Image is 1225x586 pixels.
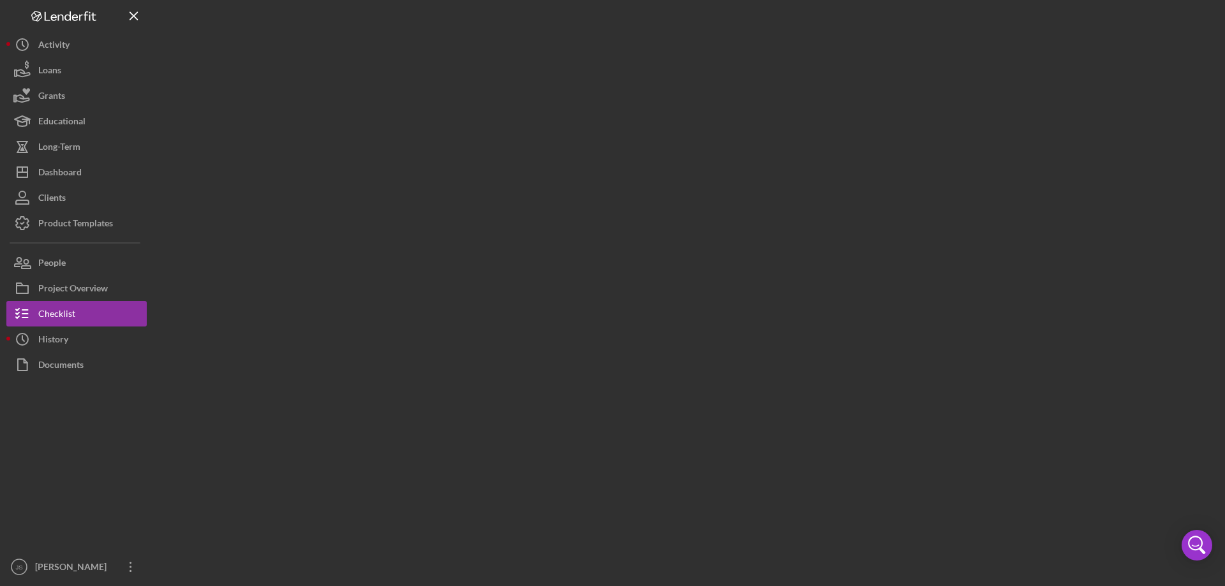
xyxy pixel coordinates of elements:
div: Checklist [38,301,75,330]
button: Grants [6,83,147,108]
button: Documents [6,352,147,377]
div: Clients [38,185,66,214]
div: Long-Term [38,134,80,163]
button: Activity [6,32,147,57]
button: JS[PERSON_NAME] [6,554,147,580]
button: People [6,250,147,275]
button: Long-Term [6,134,147,159]
button: Project Overview [6,275,147,301]
button: Educational [6,108,147,134]
div: Educational [38,108,85,137]
text: JS [15,564,22,571]
div: Documents [38,352,84,381]
div: Activity [38,32,70,61]
div: People [38,250,66,279]
button: Loans [6,57,147,83]
div: History [38,326,68,355]
button: Product Templates [6,210,147,236]
button: History [6,326,147,352]
button: Clients [6,185,147,210]
div: Product Templates [38,210,113,239]
div: Open Intercom Messenger [1182,530,1212,560]
div: [PERSON_NAME] [32,554,115,583]
div: Dashboard [38,159,82,188]
button: Dashboard [6,159,147,185]
div: Loans [38,57,61,86]
div: Project Overview [38,275,108,304]
div: Grants [38,83,65,112]
button: Checklist [6,301,147,326]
